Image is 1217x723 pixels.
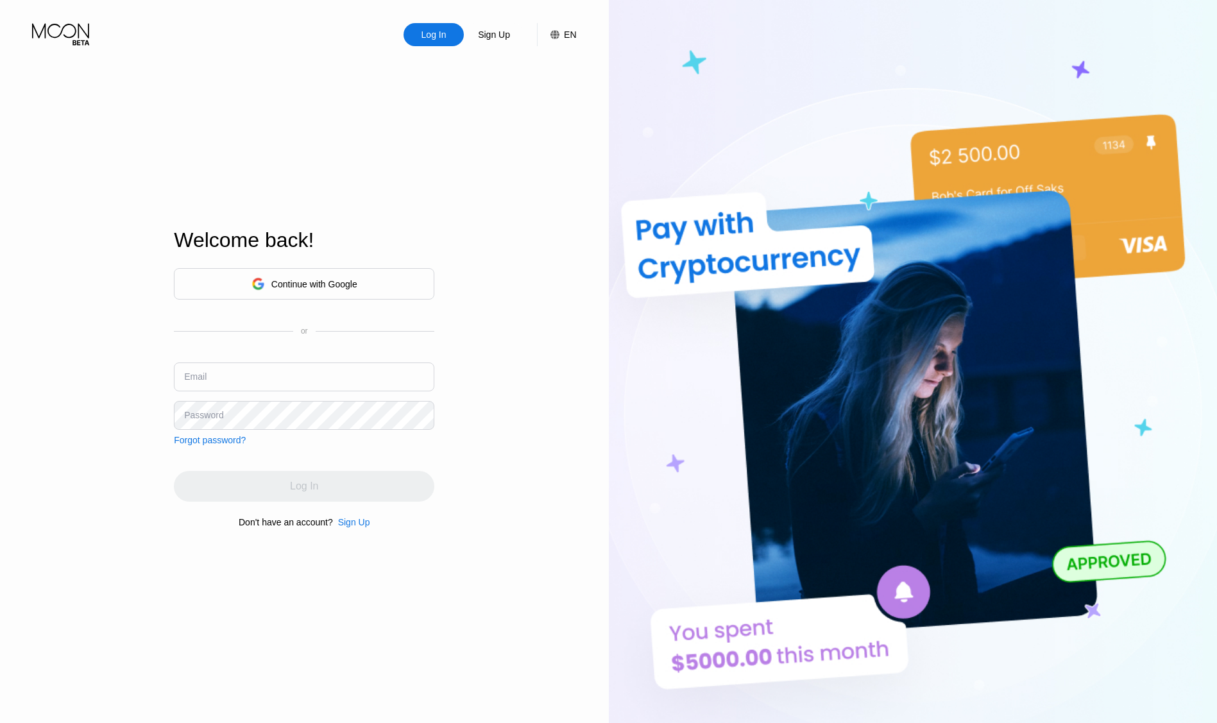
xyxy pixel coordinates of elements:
div: Sign Up [464,23,524,46]
div: EN [537,23,576,46]
div: Continue with Google [174,268,434,300]
div: Log In [404,23,464,46]
div: Email [184,371,207,382]
div: Sign Up [477,28,511,41]
div: Welcome back! [174,228,434,252]
div: Password [184,410,223,420]
div: Forgot password? [174,435,246,445]
div: Sign Up [333,517,370,527]
div: Continue with Google [271,279,357,289]
div: or [301,327,308,336]
div: Don't have an account? [239,517,333,527]
div: Sign Up [338,517,370,527]
div: EN [564,30,576,40]
div: Log In [420,28,448,41]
